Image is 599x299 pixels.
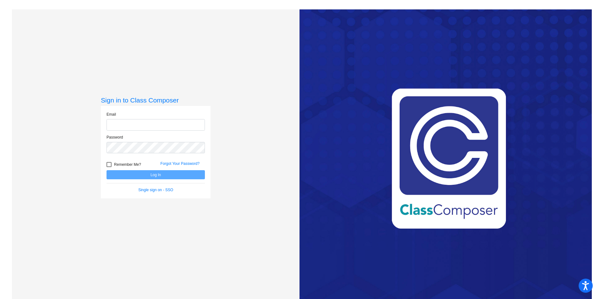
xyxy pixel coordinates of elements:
a: Forgot Your Password? [160,161,200,166]
button: Log In [107,170,205,179]
h3: Sign in to Class Composer [101,96,211,104]
span: Remember Me? [114,161,141,168]
label: Password [107,134,123,140]
a: Single sign on - SSO [138,188,173,192]
label: Email [107,112,116,117]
